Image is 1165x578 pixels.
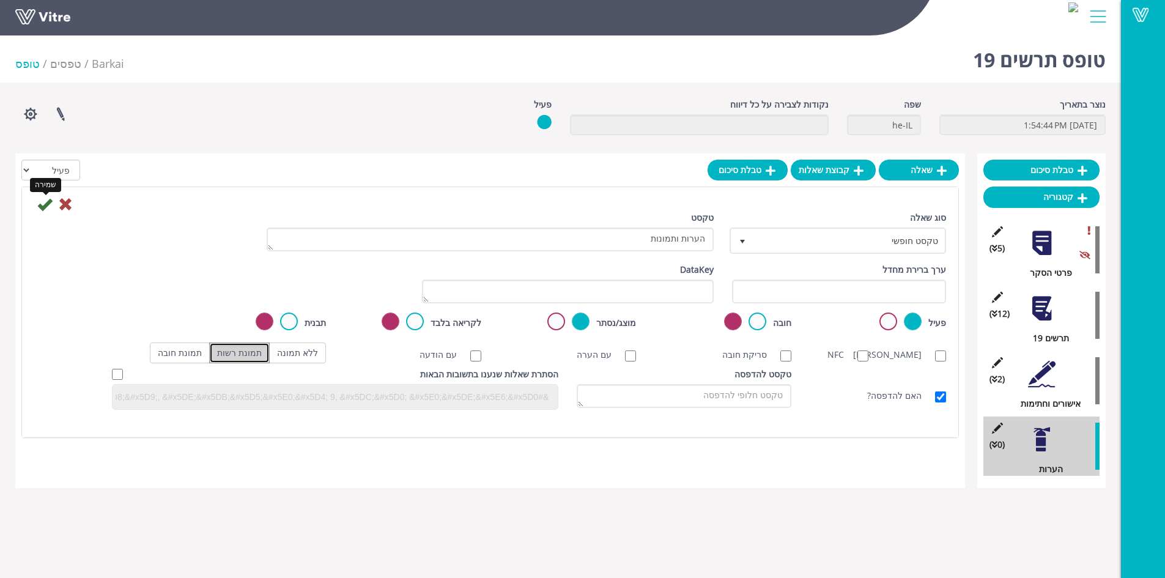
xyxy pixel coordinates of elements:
[989,372,1005,386] span: (2 )
[209,343,270,363] label: תמונת רשות
[420,348,469,361] label: עם הודעה
[887,348,934,361] label: [PERSON_NAME]
[983,160,1100,180] a: טבלת סיכום
[625,350,636,361] input: עם הערה
[596,316,636,330] label: מוצג/נסתר
[879,160,959,180] a: שאלה
[431,316,481,330] label: לקריאה בלבד
[867,389,934,402] label: האם להדפסה?
[993,397,1100,410] div: אישורים וחתימות
[993,332,1100,345] div: תרשים 19
[993,266,1100,280] div: פרטי הסקר
[791,160,876,180] a: קבוצת שאלות
[708,160,788,180] a: טבלת סיכום
[30,178,61,192] div: שמירה
[904,98,921,111] label: שפה
[989,242,1005,255] span: (5 )
[730,98,829,111] label: נקודות לצבירה על כל דיווח
[722,348,779,361] label: סריקת חובה
[935,350,946,361] input: [PERSON_NAME]
[827,348,856,361] label: NFC
[305,316,326,330] label: תבנית
[780,350,791,361] input: סריקת חובה
[882,263,946,276] label: ערך ברירת מחדל
[753,229,945,251] span: טקסט חופשי
[935,391,946,402] input: האם להדפסה?
[269,343,326,363] label: ללא תמונה
[680,263,714,276] label: DataKey
[857,350,868,361] input: NFC
[989,438,1005,451] span: (0 )
[534,98,552,111] label: פעיל
[112,369,123,380] input: Hide question based on answer
[537,114,552,130] img: yes
[993,462,1100,476] div: הערות
[731,229,753,251] span: select
[691,211,714,224] label: טקסט
[973,31,1106,83] h1: טופס תרשים 19
[773,316,791,330] label: חובה
[983,187,1100,207] a: קטגוריה
[50,56,81,71] a: טפסים
[734,368,791,381] label: טקסט להדפסה
[470,350,481,361] input: עם הודעה
[420,368,558,381] label: הסתרת שאלות שנענו בתשובות הבאות
[150,343,210,363] label: תמונת חובה
[15,55,50,72] li: טופס
[1068,2,1078,12] img: e968784b-f3f1-40e9-ad9f-73da8f926fe8.jpg
[928,316,946,330] label: פעיל
[577,348,624,361] label: עם הערה
[910,211,946,224] label: סוג שאלה
[1060,98,1106,111] label: נוצר בתאריך
[92,56,124,71] span: 201
[989,307,1010,320] span: (12 )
